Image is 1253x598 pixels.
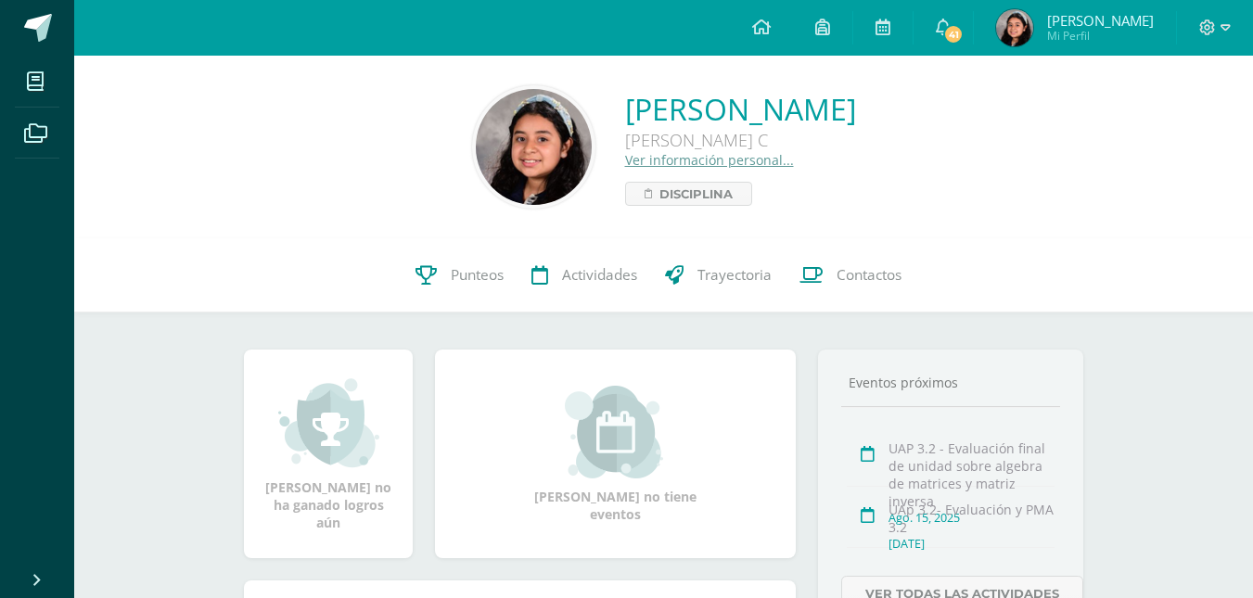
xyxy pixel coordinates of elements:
div: [PERSON_NAME] no tiene eventos [523,386,709,523]
span: Mi Perfil [1047,28,1154,44]
span: [PERSON_NAME] [1047,11,1154,30]
a: Ver información personal... [625,151,794,169]
div: [PERSON_NAME] no ha ganado logros aún [262,376,394,531]
span: Contactos [837,265,901,285]
span: Disciplina [659,183,733,205]
a: Disciplina [625,182,752,206]
img: achievement_small.png [278,376,379,469]
div: UAP 3.2 - Evaluación final de unidad sobre algebra de matrices y matriz inversa [889,439,1055,510]
div: Eventos próximos [841,374,1060,391]
div: [DATE] [889,536,1055,552]
a: Punteos [402,238,518,312]
div: UAp 3.2- Evaluación y PMA 3.2 [889,501,1055,536]
a: Trayectoria [651,238,786,312]
img: event_small.png [565,386,666,478]
a: Actividades [518,238,651,312]
span: 41 [943,24,964,45]
span: Trayectoria [697,265,772,285]
img: 65d11079bd7cf4c3bb9d10ed84cc8ec4.png [476,89,592,205]
img: 62164860179a0ccc6789c950a04321c0.png [996,9,1033,46]
div: [PERSON_NAME] C [625,129,856,151]
span: Actividades [562,265,637,285]
a: [PERSON_NAME] [625,89,856,129]
a: Contactos [786,238,915,312]
span: Punteos [451,265,504,285]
